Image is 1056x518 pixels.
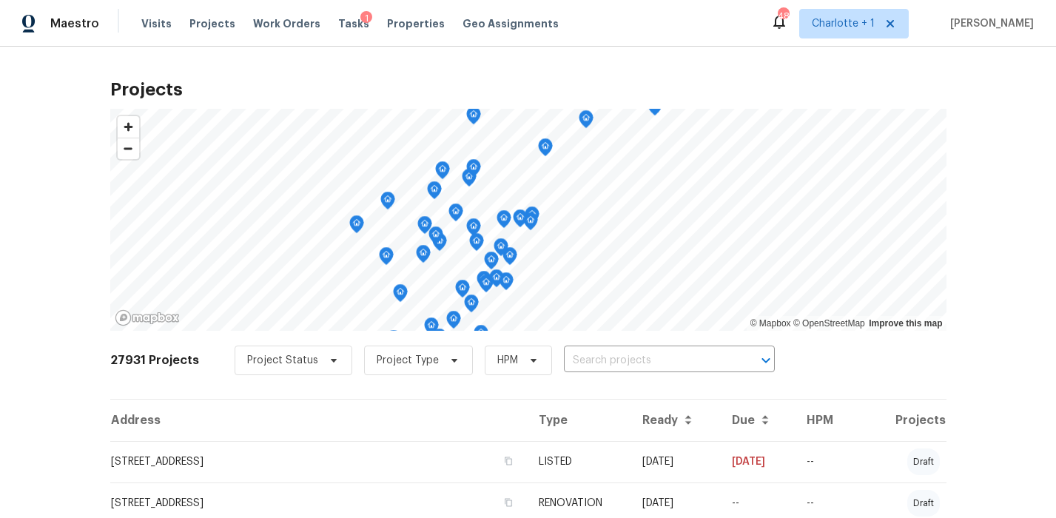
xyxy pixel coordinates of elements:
[466,159,481,182] div: Map marker
[110,400,528,441] th: Address
[360,11,372,26] div: 1
[795,441,855,482] td: --
[499,272,514,295] div: Map marker
[756,350,776,371] button: Open
[380,192,395,215] div: Map marker
[446,311,461,334] div: Map marker
[115,309,180,326] a: Mapbox homepage
[497,210,511,233] div: Map marker
[110,441,528,482] td: [STREET_ADDRESS]
[424,317,439,340] div: Map marker
[469,233,484,256] div: Map marker
[812,16,875,31] span: Charlotte + 1
[648,98,662,121] div: Map marker
[466,218,481,241] div: Map marker
[462,169,477,192] div: Map marker
[110,82,946,97] h2: Projects
[484,252,499,275] div: Map marker
[253,16,320,31] span: Work Orders
[448,203,463,226] div: Map marker
[118,116,139,138] button: Zoom in
[793,318,865,329] a: OpenStreetMap
[110,353,199,368] h2: 27931 Projects
[50,16,99,31] span: Maestro
[907,490,940,517] div: draft
[432,233,447,256] div: Map marker
[720,400,795,441] th: Due
[349,215,364,238] div: Map marker
[855,400,946,441] th: Projects
[387,16,445,31] span: Properties
[435,161,450,184] div: Map marker
[579,110,593,133] div: Map marker
[432,329,447,351] div: Map marker
[720,441,795,482] td: [DATE]
[527,400,630,441] th: Type
[417,216,432,239] div: Map marker
[464,295,479,317] div: Map marker
[489,269,504,292] div: Map marker
[513,209,528,232] div: Map marker
[110,109,946,331] canvas: Map
[118,138,139,159] button: Zoom out
[416,245,431,268] div: Map marker
[944,16,1034,31] span: [PERSON_NAME]
[795,400,855,441] th: HPM
[393,284,408,307] div: Map marker
[474,325,488,348] div: Map marker
[463,16,559,31] span: Geo Assignments
[377,353,439,368] span: Project Type
[564,349,733,372] input: Search projects
[497,353,518,368] span: HPM
[379,247,394,270] div: Map marker
[778,9,788,24] div: 48
[479,275,494,297] div: Map marker
[494,238,508,261] div: Map marker
[428,226,443,249] div: Map marker
[750,318,791,329] a: Mapbox
[189,16,235,31] span: Projects
[502,496,515,509] button: Copy Address
[247,353,318,368] span: Project Status
[466,107,481,129] div: Map marker
[527,441,630,482] td: LISTED
[523,212,538,235] div: Map marker
[630,441,720,482] td: [DATE]
[386,330,401,353] div: Map marker
[907,448,940,475] div: draft
[538,138,553,161] div: Map marker
[630,400,720,441] th: Ready
[477,271,491,294] div: Map marker
[141,16,172,31] span: Visits
[525,206,539,229] div: Map marker
[869,318,942,329] a: Improve this map
[455,280,470,303] div: Map marker
[427,181,442,204] div: Map marker
[502,454,515,468] button: Copy Address
[338,18,369,29] span: Tasks
[502,247,517,270] div: Map marker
